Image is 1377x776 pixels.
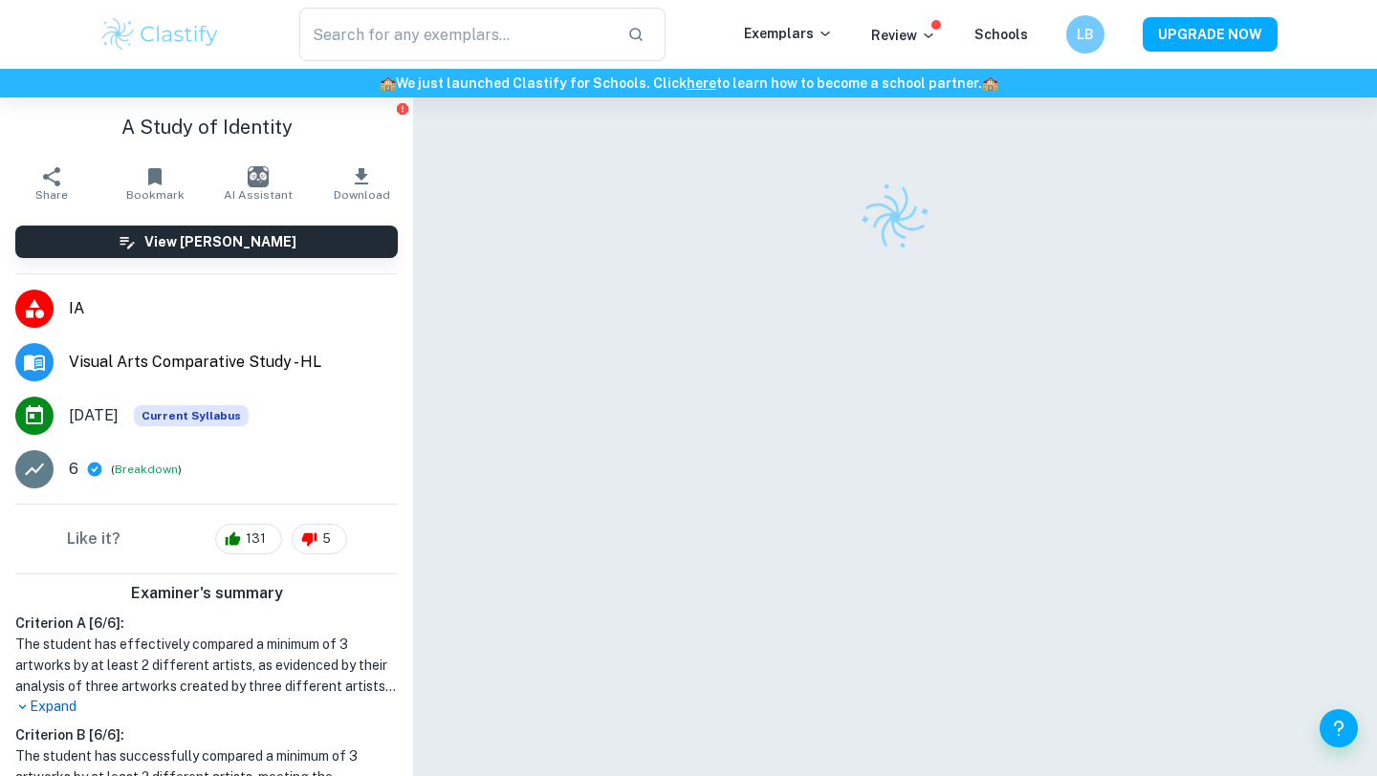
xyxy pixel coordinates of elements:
[69,404,119,427] span: [DATE]
[312,529,341,549] span: 5
[224,188,293,202] span: AI Assistant
[849,171,942,264] img: Clastify logo
[4,73,1373,94] h6: We just launched Clastify for Schools. Click to learn how to become a school partner.
[69,458,78,481] p: 6
[144,231,296,252] h6: View [PERSON_NAME]
[15,697,398,717] p: Expand
[15,634,398,697] h1: The student has effectively compared a minimum of 3 artworks by at least 2 different artists, as ...
[35,188,68,202] span: Share
[248,166,269,187] img: AI Assistant
[134,405,249,426] span: Current Syllabus
[1320,709,1358,747] button: Help and Feedback
[69,297,398,320] span: IA
[134,405,249,426] div: This exemplar is based on the current syllabus. Feel free to refer to it for inspiration/ideas wh...
[67,528,120,550] h6: Like it?
[871,25,936,46] p: Review
[982,75,998,91] span: 🏫
[292,524,347,554] div: 5
[687,75,716,91] a: here
[15,613,398,634] h6: Criterion A [ 6 / 6 ]:
[15,113,398,141] h1: A Study of Identity
[111,461,182,479] span: ( )
[69,351,398,374] span: Visual Arts Comparative Study - HL
[299,8,612,61] input: Search for any exemplars...
[395,101,409,116] button: Report issue
[115,461,178,478] button: Breakdown
[744,23,833,44] p: Exemplars
[15,724,398,745] h6: Criterion B [ 6 / 6 ]:
[380,75,396,91] span: 🏫
[15,226,398,258] button: View [PERSON_NAME]
[310,157,413,210] button: Download
[974,27,1028,42] a: Schools
[1075,24,1097,45] h6: LB
[215,524,282,554] div: 131
[1066,15,1104,54] button: LB
[8,582,405,605] h6: Examiner's summary
[1143,17,1278,52] button: UPGRADE NOW
[235,529,276,549] span: 131
[126,188,185,202] span: Bookmark
[103,157,207,210] button: Bookmark
[207,157,310,210] button: AI Assistant
[334,188,390,202] span: Download
[99,15,221,54] img: Clastify logo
